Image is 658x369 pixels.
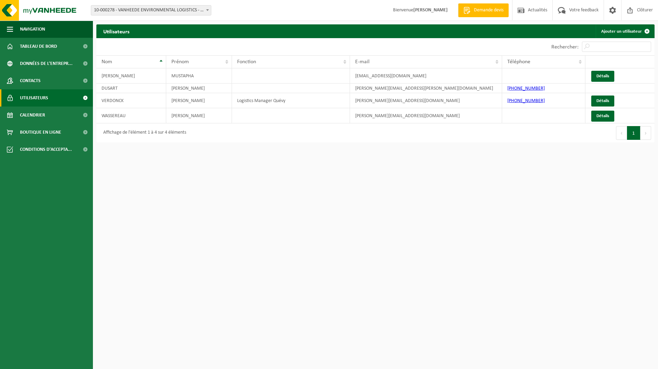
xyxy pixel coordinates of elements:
td: Logistics Manager Quévy [232,93,350,108]
span: Tableau de bord [20,38,57,55]
a: Détails [591,111,614,122]
span: Téléphone [507,59,530,65]
span: Navigation [20,21,45,38]
h2: Utilisateurs [96,24,136,38]
span: Prénom [171,59,189,65]
td: VERDONCK [96,93,166,108]
a: [PHONE_NUMBER] [507,98,545,103]
span: 10-000278 - VANHEEDE ENVIRONMENTAL LOGISTICS - QUEVY - QUÉVY-LE-GRAND [91,5,211,15]
span: Fonction [237,59,256,65]
td: [EMAIL_ADDRESS][DOMAIN_NAME] [350,68,502,83]
a: Détails [591,71,614,82]
a: Détails [591,96,614,107]
span: Contacts [20,72,41,89]
a: [PHONE_NUMBER] [507,86,545,91]
span: Nom [102,59,112,65]
td: [PERSON_NAME][EMAIL_ADDRESS][DOMAIN_NAME] [350,93,502,108]
span: Demande devis [472,7,505,14]
td: WASSEREAU [96,108,166,123]
td: DUSART [96,83,166,93]
td: MUSTAPHA [166,68,232,83]
button: 1 [627,126,640,140]
span: Utilisateurs [20,89,48,107]
td: [PERSON_NAME][EMAIL_ADDRESS][DOMAIN_NAME] [350,108,502,123]
label: Rechercher: [551,44,579,50]
span: Données de l'entrepr... [20,55,73,72]
span: Boutique en ligne [20,124,61,141]
td: [PERSON_NAME] [166,93,232,108]
div: Affichage de l'élément 1 à 4 sur 4 éléments [100,127,186,139]
td: [PERSON_NAME] [166,108,232,123]
td: [PERSON_NAME] [166,83,232,93]
td: [PERSON_NAME][EMAIL_ADDRESS][PERSON_NAME][DOMAIN_NAME] [350,83,502,93]
span: Conditions d'accepta... [20,141,72,158]
span: E-mail [355,59,370,65]
a: Ajouter un utilisateur [596,24,654,38]
td: [PERSON_NAME] [96,68,166,83]
button: Next [640,126,651,140]
span: Calendrier [20,107,45,124]
span: 10-000278 - VANHEEDE ENVIRONMENTAL LOGISTICS - QUEVY - QUÉVY-LE-GRAND [91,5,211,15]
button: Previous [616,126,627,140]
a: Demande devis [458,3,509,17]
strong: [PERSON_NAME] [413,8,448,13]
